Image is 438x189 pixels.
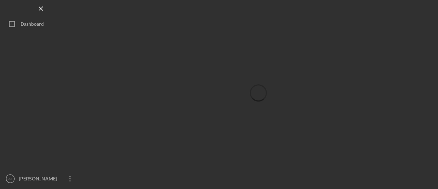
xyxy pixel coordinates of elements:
[17,172,62,187] div: [PERSON_NAME]
[21,17,44,33] div: Dashboard
[8,177,12,181] text: AJ
[3,17,79,31] button: Dashboard
[3,172,79,186] button: AJ[PERSON_NAME]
